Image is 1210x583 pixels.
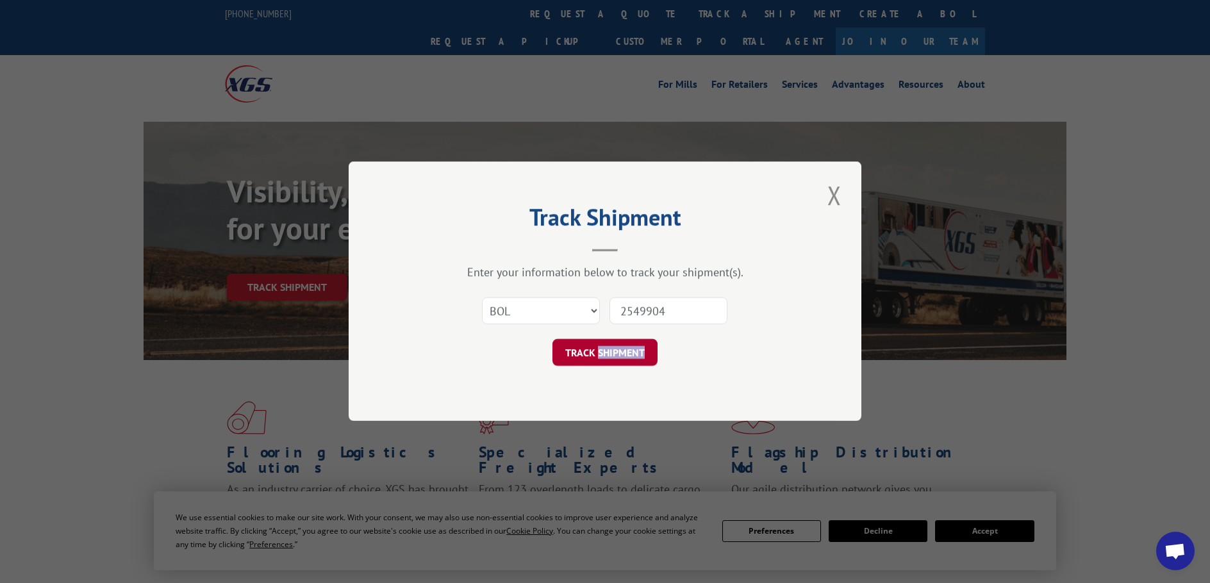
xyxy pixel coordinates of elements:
[824,177,845,213] button: Close modal
[1156,532,1195,570] a: Open chat
[552,340,658,366] button: TRACK SHIPMENT
[413,208,797,233] h2: Track Shipment
[413,265,797,280] div: Enter your information below to track your shipment(s).
[609,298,727,325] input: Number(s)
